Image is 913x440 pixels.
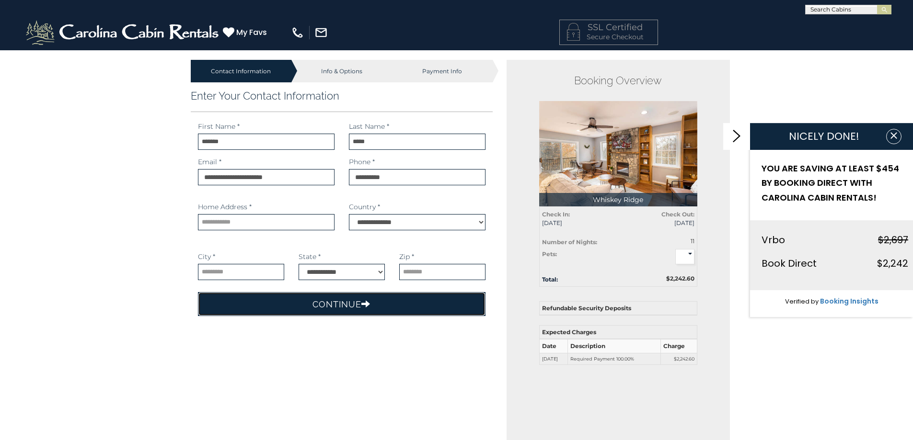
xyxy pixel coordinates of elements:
[191,90,493,102] h3: Enter Your Contact Information
[762,131,886,142] h1: NICELY DONE!
[539,353,567,365] td: [DATE]
[661,353,697,365] td: $2,242.60
[349,122,389,131] label: Last Name *
[539,339,567,353] th: Date
[399,252,414,261] label: Zip *
[349,202,380,212] label: Country *
[198,252,215,261] label: City *
[542,238,597,246] strong: Number of Nights:
[542,276,558,283] strong: Total:
[653,237,694,245] div: 11
[223,26,269,39] a: My Favs
[878,233,908,247] strike: $2,697
[539,302,697,316] th: Refundable Security Deposits
[539,101,697,206] img: 1714396534_thumbnail.jpeg
[542,250,557,258] strong: Pets:
[568,339,661,353] th: Description
[568,353,661,365] td: Required Payment 100.00%
[661,339,697,353] th: Charge
[877,255,908,271] div: $2,242
[236,26,267,38] span: My Favs
[820,296,878,306] a: Booking Insights
[198,122,240,131] label: First Name *
[349,157,375,167] label: Phone *
[762,257,817,270] span: Book Direct
[24,18,223,47] img: White-1-2.png
[567,23,650,33] h4: SSL Certified
[198,292,486,316] button: Continue
[542,219,611,227] span: [DATE]
[198,157,221,167] label: Email *
[314,26,328,39] img: mail-regular-white.png
[785,297,819,306] span: Verified by
[539,74,697,87] h2: Booking Overview
[542,211,570,218] strong: Check In:
[567,23,580,41] img: LOCKICON1.png
[618,274,702,282] div: $2,242.60
[762,161,908,205] h2: YOU ARE SAVING AT LEAST $454 BY BOOKING DIRECT WITH CAROLINA CABIN RENTALS!
[567,32,650,42] p: Secure Checkout
[539,193,697,206] p: Whiskey Ridge
[291,26,304,39] img: phone-regular-white.png
[539,326,697,339] th: Expected Charges
[198,202,252,212] label: Home Address *
[762,232,785,248] div: Vrbo
[661,211,694,218] strong: Check Out:
[299,252,321,261] label: State *
[625,219,694,227] span: [DATE]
